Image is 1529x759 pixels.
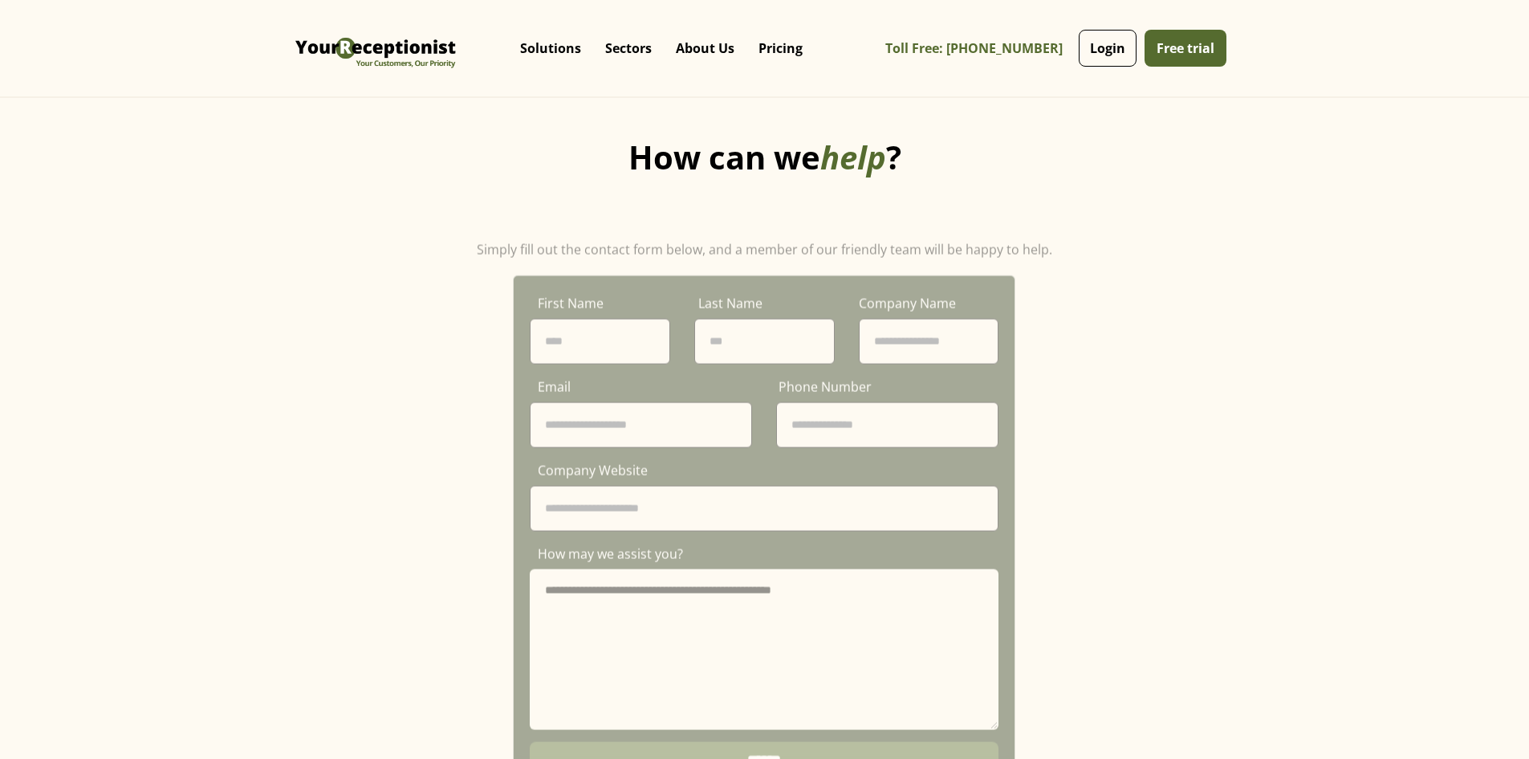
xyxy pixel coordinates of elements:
div: How may we assist you? [530,543,998,569]
img: Virtual Receptionist - Answering Service - Call and Live Chat Receptionist - Virtual Receptionist... [291,12,460,84]
div: Last Name [690,293,838,319]
h3: How can we ? [628,138,901,177]
div: Email [530,377,758,402]
div: Company Website [530,459,998,485]
div: Company Name [852,293,999,319]
em: help [820,135,886,179]
p: Simply fill out the contact form below, and a member of our friendly team will be happy to help. [477,240,1052,259]
a: home [291,12,460,84]
div: Solutions [508,16,593,80]
a: Login [1079,30,1137,67]
div: First Name [530,293,677,319]
div: About Us [664,16,746,80]
div: Phone Number [771,377,998,402]
p: Sectors [605,40,652,56]
div: Sectors [593,16,664,80]
a: Toll Free: [PHONE_NUMBER] [885,31,1075,67]
a: Free trial [1145,30,1226,67]
p: Solutions [520,40,581,56]
a: Pricing [746,24,815,72]
p: About Us [676,40,734,56]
